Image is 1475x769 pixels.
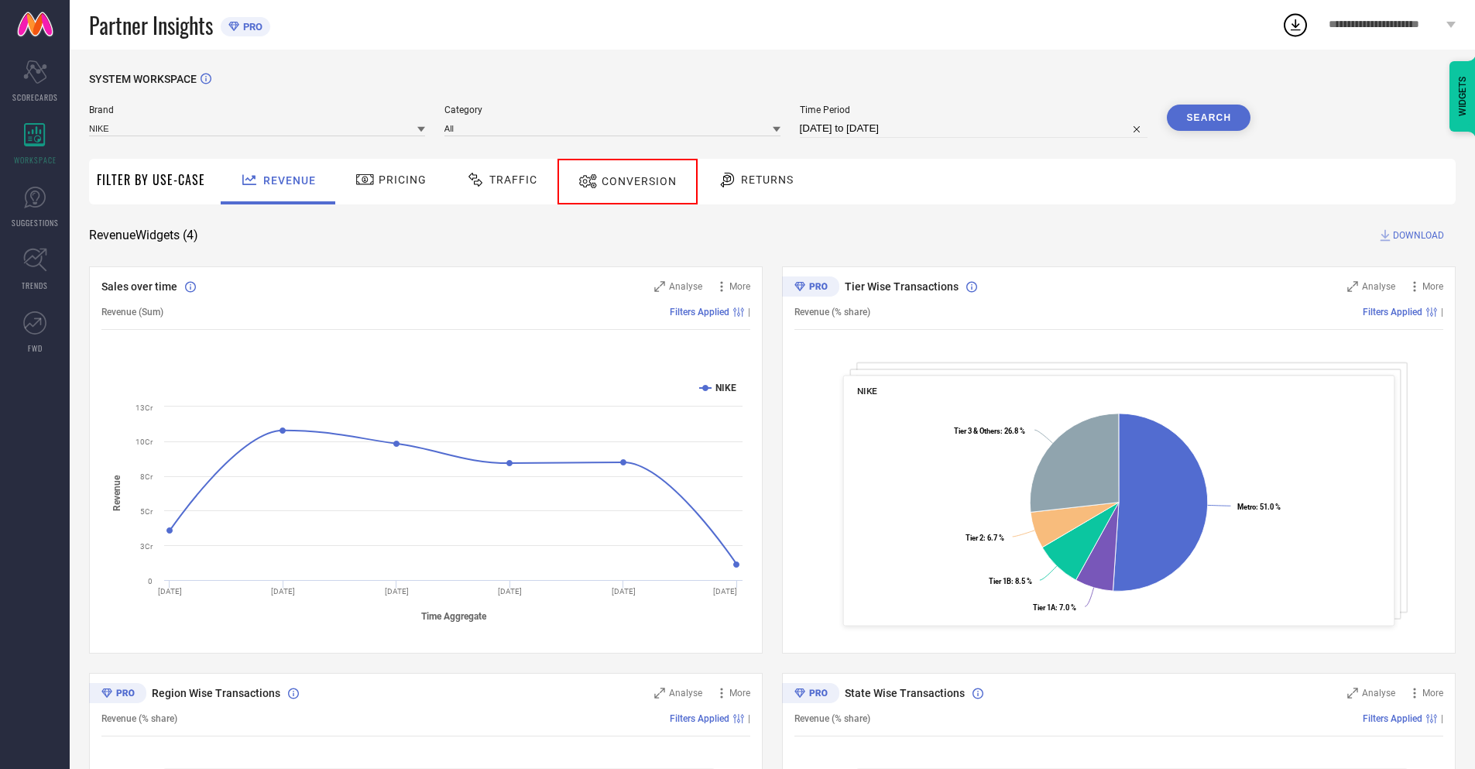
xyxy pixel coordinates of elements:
span: Returns [741,173,794,186]
span: Analyse [1362,688,1395,699]
span: DOWNLOAD [1393,228,1444,243]
div: Premium [782,683,839,706]
div: Open download list [1281,11,1309,39]
text: 10Cr [135,438,153,446]
tspan: Tier 2 [966,534,983,542]
tspan: Tier 1B [989,577,1011,585]
span: Category [444,105,780,115]
div: Premium [782,276,839,300]
text: [DATE] [158,587,182,596]
text: 13Cr [135,403,153,412]
span: NIKE [857,386,877,397]
span: Filter By Use-Case [97,170,205,189]
span: Time Period [800,105,1148,115]
tspan: Revenue [111,475,122,511]
span: Revenue [263,174,316,187]
tspan: Time Aggregate [421,611,487,622]
span: Conversion [602,175,677,187]
span: Traffic [489,173,537,186]
span: | [748,307,750,318]
span: Revenue (% share) [794,307,870,318]
span: State Wise Transactions [845,687,965,699]
span: Revenue (% share) [794,713,870,724]
span: More [1422,688,1443,699]
span: | [1441,713,1443,724]
span: Analyse [669,688,702,699]
text: NIKE [715,383,736,393]
text: 5Cr [140,507,153,516]
span: Brand [89,105,425,115]
svg: Zoom [654,688,665,699]
span: More [729,688,750,699]
span: WORKSPACE [14,154,57,166]
svg: Zoom [1347,281,1358,292]
span: Region Wise Transactions [152,687,280,699]
span: More [729,281,750,292]
span: | [748,713,750,724]
span: Filters Applied [670,713,729,724]
svg: Zoom [1347,688,1358,699]
span: Tier Wise Transactions [845,280,959,293]
span: More [1422,281,1443,292]
span: Filters Applied [1363,713,1422,724]
text: : 7.0 % [1034,603,1077,612]
input: Select time period [800,119,1148,138]
span: TRENDS [22,280,48,291]
tspan: Metro [1237,503,1256,511]
div: Premium [89,683,146,706]
span: Sales over time [101,280,177,293]
span: Filters Applied [670,307,729,318]
text: : 6.7 % [966,534,1004,542]
span: Revenue Widgets ( 4 ) [89,228,198,243]
span: PRO [239,21,262,33]
text: 8Cr [140,472,153,481]
span: Filters Applied [1363,307,1422,318]
span: Analyse [669,281,702,292]
span: SCORECARDS [12,91,58,103]
span: FWD [28,342,43,354]
text: [DATE] [498,587,522,596]
text: [DATE] [713,587,737,596]
span: SYSTEM WORKSPACE [89,73,197,85]
text: [DATE] [612,587,636,596]
tspan: Tier 1A [1034,603,1057,612]
text: [DATE] [271,587,295,596]
text: [DATE] [385,587,409,596]
span: Revenue (% share) [101,713,177,724]
span: | [1441,307,1443,318]
svg: Zoom [654,281,665,292]
text: : 26.8 % [954,427,1025,435]
text: 3Cr [140,542,153,551]
tspan: Tier 3 & Others [954,427,1000,435]
text: 0 [148,577,153,585]
text: : 51.0 % [1237,503,1281,511]
text: : 8.5 % [989,577,1032,585]
button: Search [1167,105,1250,131]
span: Partner Insights [89,9,213,41]
span: Pricing [379,173,427,186]
span: Revenue (Sum) [101,307,163,318]
span: Analyse [1362,281,1395,292]
span: SUGGESTIONS [12,217,59,228]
